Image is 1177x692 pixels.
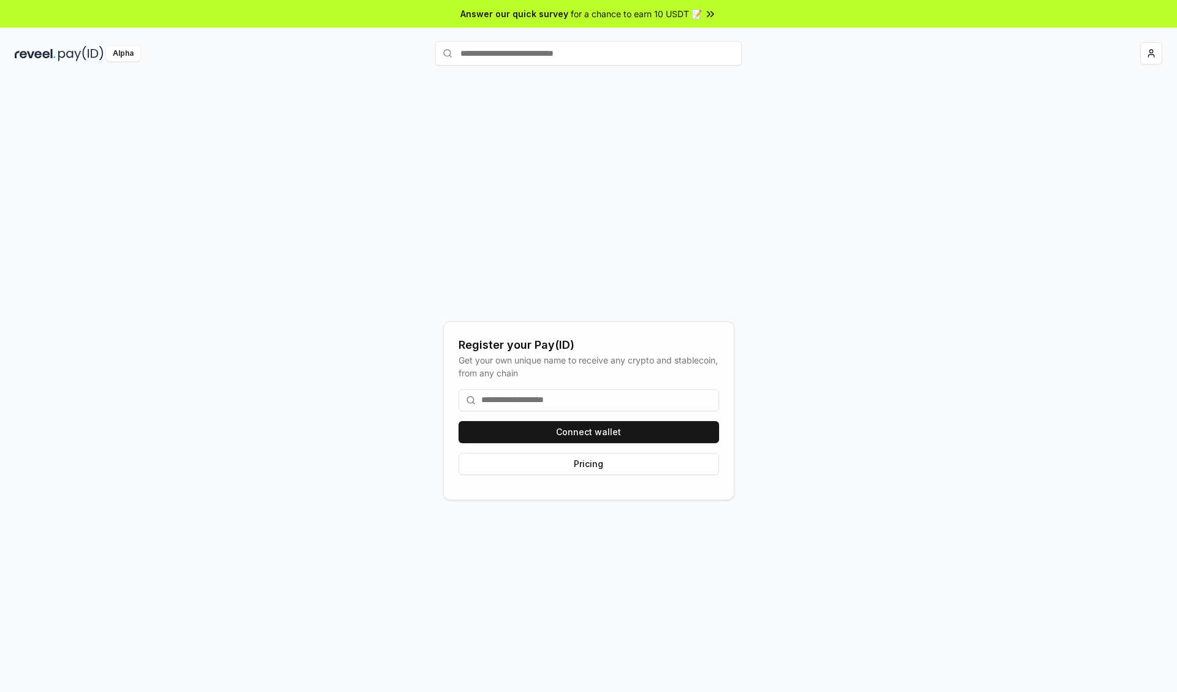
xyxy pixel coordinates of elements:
span: Answer our quick survey [460,7,568,20]
div: Get your own unique name to receive any crypto and stablecoin, from any chain [459,354,719,379]
button: Connect wallet [459,421,719,443]
img: reveel_dark [15,46,56,61]
div: Register your Pay(ID) [459,336,719,354]
div: Alpha [106,46,140,61]
span: for a chance to earn 10 USDT 📝 [571,7,702,20]
img: pay_id [58,46,104,61]
button: Pricing [459,453,719,475]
